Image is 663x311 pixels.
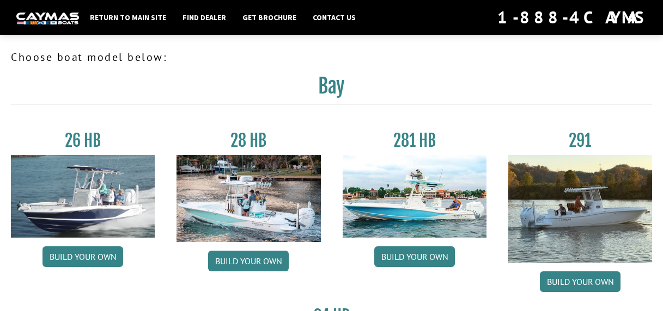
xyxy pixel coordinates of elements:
a: Return to main site [84,10,172,24]
h3: 28 HB [177,130,320,151]
img: 28_hb_thumbnail_for_caymas_connect.jpg [177,155,320,242]
h3: 281 HB [343,130,486,151]
div: 1-888-4CAYMAS [497,5,647,29]
a: Build your own [540,271,621,292]
h3: 291 [508,130,652,151]
img: 291_Thumbnail.jpg [508,155,652,263]
a: Build your own [208,251,289,271]
a: Contact Us [307,10,361,24]
a: Build your own [42,246,123,267]
a: Get Brochure [237,10,302,24]
img: white-logo-c9c8dbefe5ff5ceceb0f0178aa75bf4bb51f6bca0971e226c86eb53dfe498488.png [16,13,79,24]
p: Choose boat model below: [11,49,652,65]
a: Build your own [374,246,455,267]
a: Find Dealer [177,10,232,24]
h2: Bay [11,74,652,104]
img: 26_new_photo_resized.jpg [11,155,155,238]
h3: 26 HB [11,130,155,151]
img: 28-hb-twin.jpg [343,155,486,238]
